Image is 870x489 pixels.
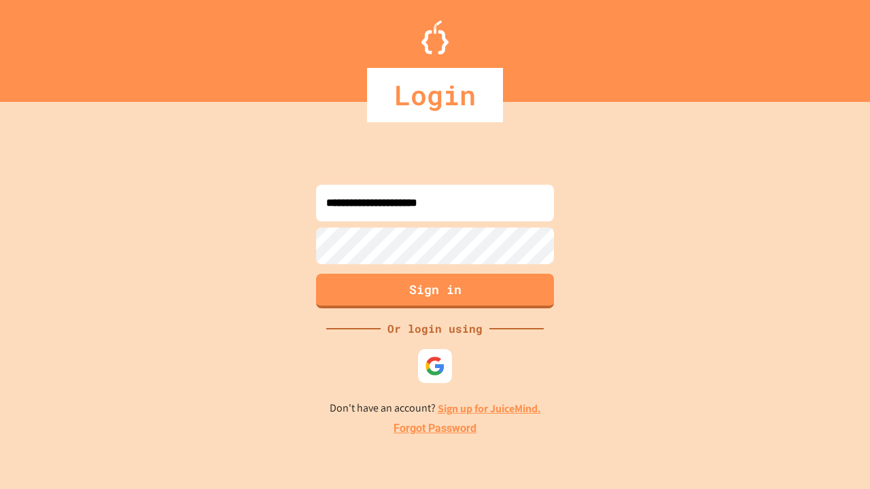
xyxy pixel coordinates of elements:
p: Don't have an account? [330,400,541,417]
div: Or login using [381,321,489,337]
div: Login [367,68,503,122]
a: Sign up for JuiceMind. [438,401,541,416]
a: Forgot Password [394,420,476,437]
button: Sign in [316,274,554,308]
img: Logo.svg [421,20,449,54]
img: google-icon.svg [425,356,445,376]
